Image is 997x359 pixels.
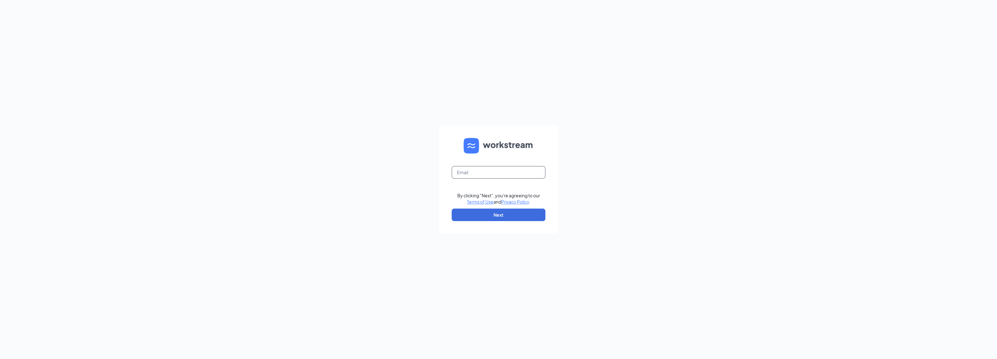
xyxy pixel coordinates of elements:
input: Email [452,166,545,179]
button: Next [452,209,545,221]
a: Terms of Use [467,199,494,205]
img: WS logo and Workstream text [464,138,533,154]
div: By clicking "Next", you're agreeing to our and . [457,192,540,205]
a: Privacy Policy [501,199,529,205]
